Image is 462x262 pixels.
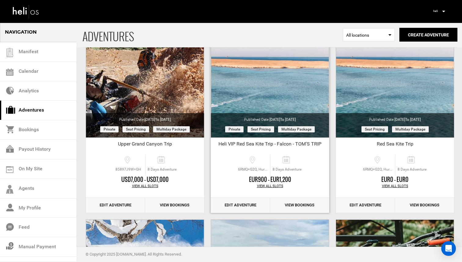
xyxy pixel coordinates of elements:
[86,176,204,184] div: USD7,000 - USD7,000
[336,141,454,150] div: Red Sea Kite Trip
[86,184,204,189] div: View All Slots
[145,117,171,122] span: [DATE]
[6,166,13,173] img: on_my_site.svg
[211,141,329,150] div: Heli VIP Red Sea Kite Trip - Falcon - TOM'S TRIP
[270,167,304,172] span: 8 Days Adventure
[395,167,429,172] span: 8 Days Adventure
[112,167,145,172] span: 85897J9W+GH
[336,113,454,122] div: Published Date:
[399,28,457,42] button: Create Adventure
[431,6,440,16] img: 7b8205e9328a03c7eaaacec4a25d2b25.jpeg
[12,3,40,20] img: heli-logo
[270,198,329,213] a: View Bookings
[145,198,204,213] a: View Bookings
[346,32,391,38] span: All locations
[86,141,204,150] div: Upper Grand Canyon Trip
[6,185,13,194] img: agents-icon.svg
[361,126,388,132] span: Seat Pricing
[269,117,296,122] span: [DATE]
[361,167,395,172] span: 6RMQ+G2Q, Hurghada, [GEOGRAPHIC_DATA], [GEOGRAPHIC_DATA]
[155,117,171,122] span: to [DATE]
[225,126,244,132] span: Private
[145,167,179,172] span: 8 Days Adventure
[441,241,456,256] div: Open Intercom Messenger
[211,113,329,122] div: Published Date:
[395,198,454,213] a: View Bookings
[336,198,395,213] a: Edit Adventure
[280,117,296,122] span: to [DATE]
[211,176,329,184] div: EUR900 - EUR1,200
[405,117,421,122] span: to [DATE]
[123,126,149,132] span: Seat Pricing
[6,68,13,76] img: calendar.svg
[211,198,270,213] a: Edit Adventure
[82,22,343,47] span: ADVENTURES
[5,48,14,57] img: guest-list.svg
[86,113,204,122] div: Published Date:
[153,126,190,132] span: Multiday package
[336,176,454,184] div: EUR0 - EUR0
[237,167,270,172] span: 6RMQ+G2Q, Hurghada, [GEOGRAPHIC_DATA], [GEOGRAPHIC_DATA]
[278,126,315,132] span: Multiday package
[86,198,145,213] a: Edit Adventure
[211,184,329,189] div: View All Slots
[392,126,429,132] span: Multiday package
[343,28,395,41] span: Select box activate
[248,126,274,132] span: Seat Pricing
[100,126,119,132] span: Private
[336,184,454,189] div: View All Slots
[394,117,421,122] span: [DATE]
